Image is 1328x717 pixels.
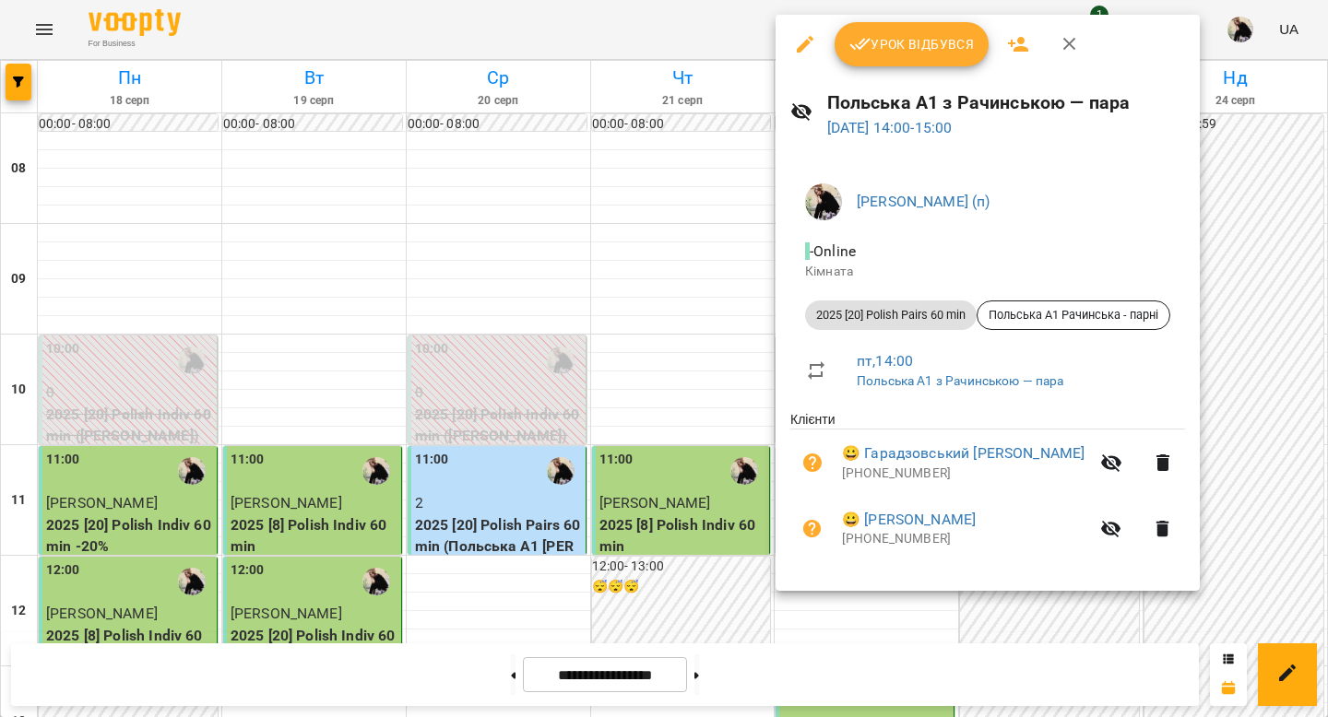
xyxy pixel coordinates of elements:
[790,441,835,485] button: Візит ще не сплачено. Додати оплату?
[827,88,1185,117] h6: Польська А1 з Рачинською — пара
[977,300,1170,330] div: Польська А1 Рачинська - парні
[842,509,976,531] a: 😀 [PERSON_NAME]
[857,193,990,210] a: [PERSON_NAME] (п)
[805,263,1170,281] p: Кімната
[827,119,953,136] a: [DATE] 14:00-15:00
[790,410,1185,568] ul: Клієнти
[849,33,975,55] span: Урок відбувся
[805,307,977,323] span: 2025 [20] Polish Pairs 60 min
[805,183,842,220] img: 0c6ed0329b7ca94bd5cec2515854a76a.JPG
[835,22,990,66] button: Урок відбувся
[790,507,835,551] button: Візит ще не сплачено. Додати оплату?
[842,464,1089,483] p: [PHONE_NUMBER]
[805,242,860,260] span: - Online
[857,352,913,370] a: пт , 14:00
[842,442,1085,464] a: 😀 Гарадзовський [PERSON_NAME]
[857,373,1064,388] a: Польська А1 з Рачинською — пара
[978,307,1169,323] span: Польська А1 Рачинська - парні
[842,530,1089,548] p: [PHONE_NUMBER]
